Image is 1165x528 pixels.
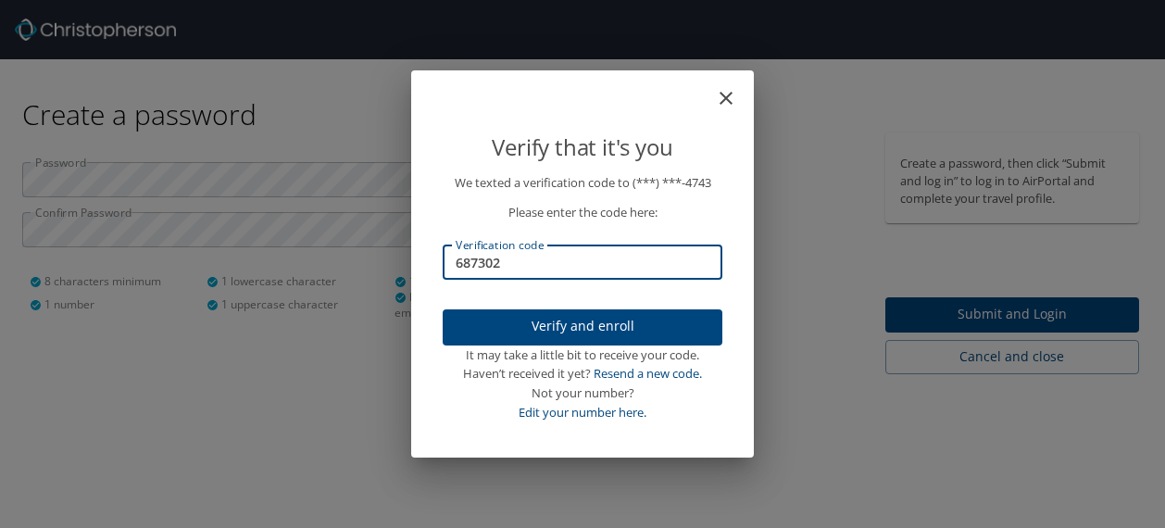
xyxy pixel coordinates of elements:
p: We texted a verification code to (***) ***- 4743 [443,173,722,193]
div: It may take a little bit to receive your code. [443,346,722,365]
div: Haven’t received it yet? [443,364,722,383]
a: Resend a new code. [594,365,702,382]
p: Verify that it's you [443,130,722,165]
div: Not your number? [443,383,722,403]
button: close [724,78,746,100]
span: Verify and enroll [457,315,708,338]
button: Verify and enroll [443,309,722,346]
p: Please enter the code here: [443,203,722,222]
a: Edit your number here. [519,404,646,421]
